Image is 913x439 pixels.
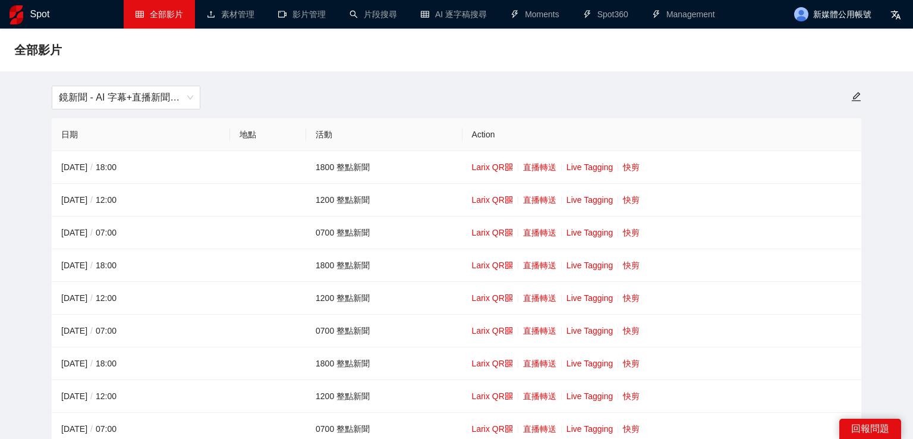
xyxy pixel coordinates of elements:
a: 直播轉送 [523,391,556,401]
td: [DATE] 12:00 [52,184,230,217]
a: 直播轉送 [523,228,556,237]
span: qrcode [505,425,513,433]
td: [DATE] 12:00 [52,380,230,413]
a: thunderboltSpot360 [583,10,628,19]
span: qrcode [505,294,513,302]
a: Live Tagging [566,391,613,401]
span: qrcode [505,359,513,368]
span: qrcode [505,327,513,335]
span: 鏡新聞 - AI 字幕+直播新聞（2025-2027） [59,86,193,109]
span: / [87,162,96,172]
td: 1800 整點新聞 [306,151,462,184]
a: Larix QR [472,162,513,172]
span: / [87,391,96,401]
span: qrcode [505,228,513,237]
a: thunderboltMoments [511,10,559,19]
span: qrcode [505,261,513,269]
span: table [136,10,144,18]
div: 回報問題 [839,419,901,439]
a: Larix QR [472,391,513,401]
a: 快剪 [623,293,640,303]
a: tableAI 逐字稿搜尋 [421,10,487,19]
a: 直播轉送 [523,424,556,434]
td: 1200 整點新聞 [306,184,462,217]
a: 直播轉送 [523,359,556,368]
span: / [87,261,96,270]
span: qrcode [505,392,513,400]
a: Larix QR [472,359,513,368]
a: search片段搜尋 [350,10,397,19]
td: 1200 整點新聞 [306,282,462,315]
a: Live Tagging [566,293,613,303]
a: 直播轉送 [523,162,556,172]
a: Larix QR [472,195,513,205]
a: Live Tagging [566,228,613,237]
span: qrcode [505,196,513,204]
a: Live Tagging [566,261,613,270]
a: 直播轉送 [523,293,556,303]
td: 0700 整點新聞 [306,217,462,249]
td: 0700 整點新聞 [306,315,462,347]
span: / [87,326,96,335]
img: logo [10,5,23,24]
td: [DATE] 07:00 [52,217,230,249]
a: Live Tagging [566,424,613,434]
td: 1800 整點新聞 [306,249,462,282]
th: Action [462,118,861,151]
span: 全部影片 [14,40,62,59]
span: / [87,293,96,303]
a: 快剪 [623,261,640,270]
a: Larix QR [472,228,513,237]
a: 快剪 [623,359,640,368]
img: avatar [794,7,808,21]
span: / [87,424,96,434]
a: Live Tagging [566,162,613,172]
a: 快剪 [623,162,640,172]
td: [DATE] 18:00 [52,347,230,380]
td: 1800 整點新聞 [306,347,462,380]
a: Live Tagging [566,195,613,205]
a: 直播轉送 [523,261,556,270]
span: qrcode [505,163,513,171]
a: thunderboltManagement [652,10,715,19]
a: 快剪 [623,228,640,237]
a: video-camera影片管理 [278,10,326,19]
a: 快剪 [623,326,640,335]
a: 快剪 [623,391,640,401]
span: 全部影片 [150,10,183,19]
td: [DATE] 18:00 [52,151,230,184]
span: / [87,228,96,237]
th: 地點 [230,118,306,151]
a: Larix QR [472,424,513,434]
th: 活動 [306,118,462,151]
a: 直播轉送 [523,326,556,335]
a: Live Tagging [566,359,613,368]
a: 快剪 [623,195,640,205]
span: / [87,195,96,205]
td: 1200 整點新聞 [306,380,462,413]
a: Larix QR [472,261,513,270]
span: edit [851,92,861,102]
a: 快剪 [623,424,640,434]
td: [DATE] 12:00 [52,282,230,315]
a: Larix QR [472,293,513,303]
span: / [87,359,96,368]
td: [DATE] 18:00 [52,249,230,282]
th: 日期 [52,118,230,151]
a: upload素材管理 [207,10,254,19]
td: [DATE] 07:00 [52,315,230,347]
a: Larix QR [472,326,513,335]
a: 直播轉送 [523,195,556,205]
a: Live Tagging [566,326,613,335]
